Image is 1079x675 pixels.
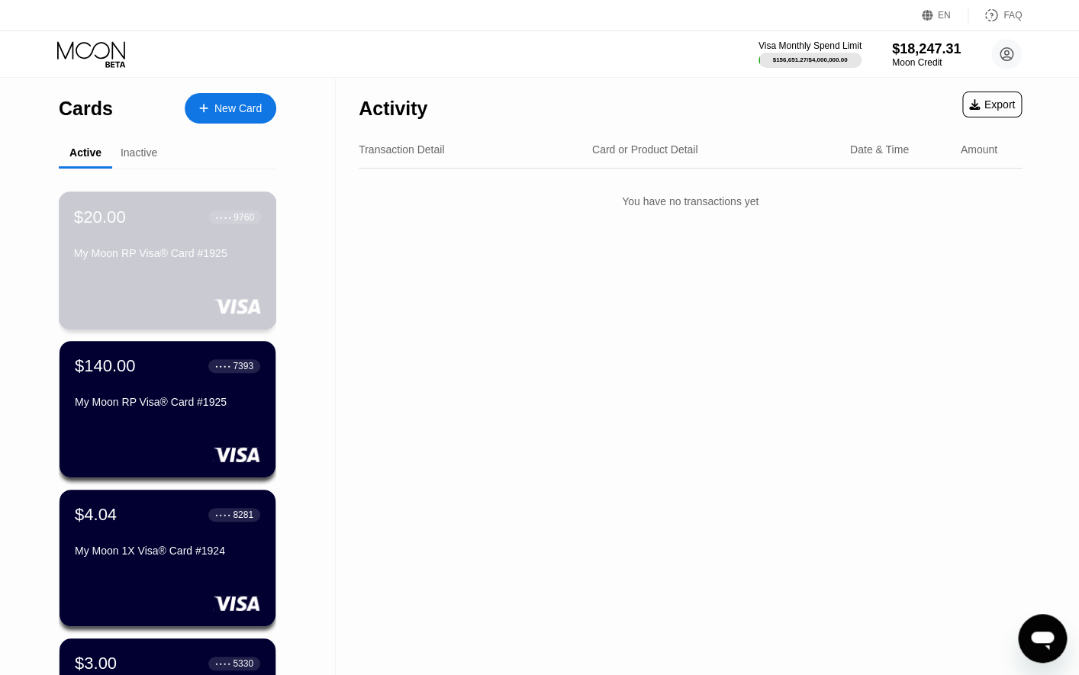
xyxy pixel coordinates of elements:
[850,143,909,156] div: Date & Time
[75,545,260,557] div: My Moon 1X Visa® Card #1924
[75,654,117,673] div: $3.00
[892,41,961,68] div: $18,247.31Moon Credit
[759,40,862,68] div: Visa Monthly Spend Limit$156,651.27/$4,000,000.00
[592,143,698,156] div: Card or Product Detail
[215,513,230,517] div: ● ● ● ●
[60,341,275,477] div: $140.00● ● ● ●7393My Moon RP Visa® Card #1925
[215,364,230,368] div: ● ● ● ●
[1018,614,1067,663] iframe: Button to launch messaging window
[922,8,968,23] div: EN
[75,505,117,525] div: $4.04
[214,102,262,115] div: New Card
[962,92,1022,117] div: Export
[892,41,961,57] div: $18,247.31
[233,361,253,371] div: 7393
[69,146,101,159] div: Active
[233,509,253,520] div: 8281
[75,356,136,376] div: $140.00
[75,396,260,408] div: My Moon RP Visa® Card #1925
[215,661,230,666] div: ● ● ● ●
[1003,10,1022,21] div: FAQ
[759,40,862,51] div: Visa Monthly Spend Limit
[60,490,275,626] div: $4.04● ● ● ●8281My Moon 1X Visa® Card #1924
[121,146,157,159] div: Inactive
[359,143,444,156] div: Transaction Detail
[233,658,253,669] div: 5330
[216,214,231,219] div: ● ● ● ●
[359,98,427,120] div: Activity
[185,93,276,124] div: New Card
[234,211,254,222] div: 9760
[969,98,1015,111] div: Export
[892,57,961,68] div: Moon Credit
[772,56,847,63] div: $156,651.27 / $4,000,000.00
[59,98,113,120] div: Cards
[359,180,1022,223] div: You have no transactions yet
[74,247,261,259] div: My Moon RP Visa® Card #1925
[938,10,951,21] div: EN
[968,8,1022,23] div: FAQ
[60,192,275,329] div: $20.00● ● ● ●9760My Moon RP Visa® Card #1925
[961,143,997,156] div: Amount
[74,207,126,227] div: $20.00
